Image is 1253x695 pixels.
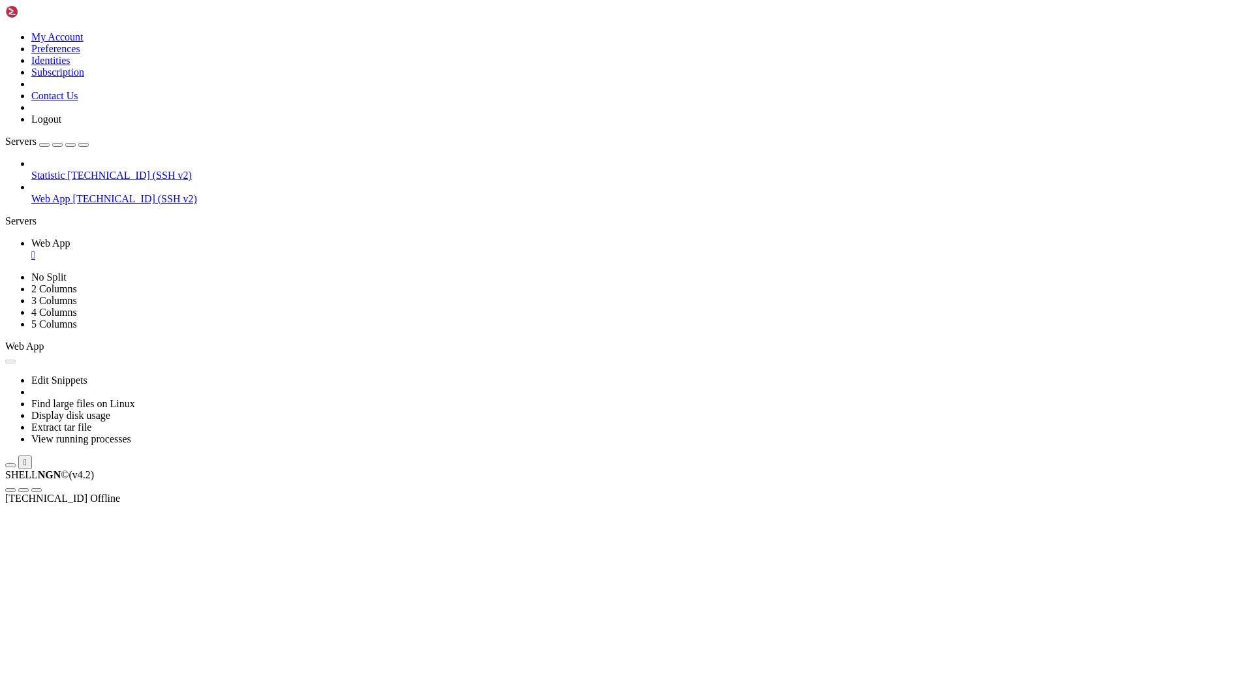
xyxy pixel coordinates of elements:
a: Servers [5,136,89,147]
span: Servers [5,136,37,147]
a: 3 Columns [31,295,77,306]
a: View running processes [31,433,131,444]
a: Extract tar file [31,422,91,433]
a: Web App [31,238,1248,261]
a: Statistic [TECHNICAL_ID] (SSH v2) [31,170,1248,181]
button:  [18,456,32,469]
span: [TECHNICAL_ID] (SSH v2) [68,170,192,181]
a: Edit Snippets [31,375,87,386]
span: Web App [5,341,44,352]
a: Web App [TECHNICAL_ID] (SSH v2) [31,193,1248,205]
a: 4 Columns [31,307,77,318]
a: Contact Us [31,90,78,101]
div:  [23,457,27,467]
span: Statistic [31,170,65,181]
a: Subscription [31,67,84,78]
span: Web App [31,193,70,204]
a: 5 Columns [31,318,77,330]
a: Display disk usage [31,410,110,421]
a: No Split [31,271,67,283]
a: My Account [31,31,84,42]
img: Shellngn [5,5,80,18]
a: Preferences [31,43,80,54]
div: Servers [5,215,1248,227]
li: Statistic [TECHNICAL_ID] (SSH v2) [31,158,1248,181]
a: 2 Columns [31,283,77,294]
a: Find large files on Linux [31,398,135,409]
a: Logout [31,114,61,125]
span: Web App [31,238,70,249]
a: Identities [31,55,70,66]
span: [TECHNICAL_ID] (SSH v2) [73,193,197,204]
a:  [31,249,1248,261]
li: Web App [TECHNICAL_ID] (SSH v2) [31,181,1248,205]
